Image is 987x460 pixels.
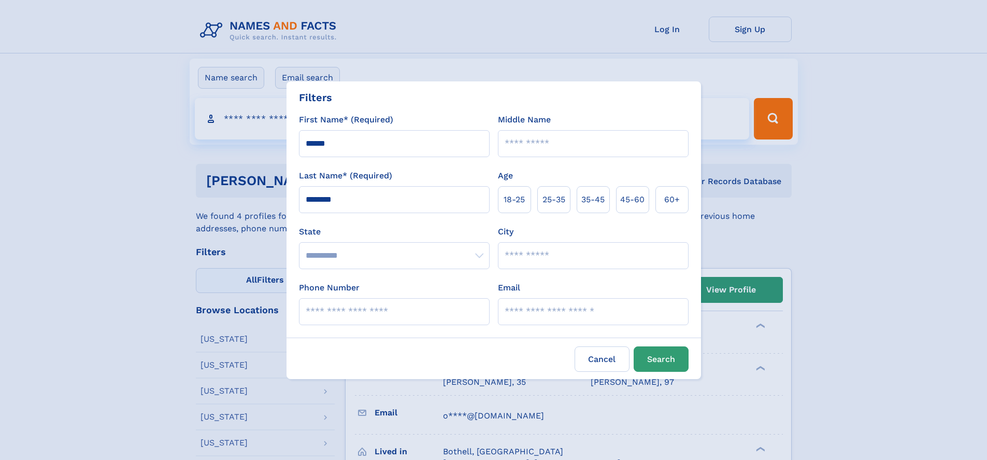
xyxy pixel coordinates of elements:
button: Search [634,346,689,372]
label: Cancel [575,346,630,372]
label: Age [498,170,513,182]
span: 18‑25 [504,193,525,206]
span: 60+ [664,193,680,206]
div: Filters [299,90,332,105]
label: Phone Number [299,282,360,294]
span: 25‑35 [542,193,565,206]
label: State [299,226,490,238]
label: City [498,226,513,238]
label: Last Name* (Required) [299,170,392,182]
span: 45‑60 [620,193,645,206]
label: Email [498,282,520,294]
span: 35‑45 [581,193,605,206]
label: First Name* (Required) [299,114,393,126]
label: Middle Name [498,114,551,126]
